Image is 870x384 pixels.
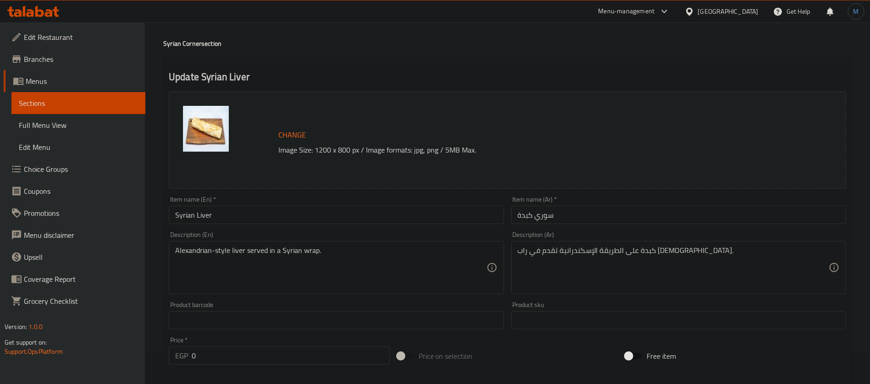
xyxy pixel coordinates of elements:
[24,164,138,175] span: Choice Groups
[26,76,138,87] span: Menus
[11,136,145,158] a: Edit Menu
[24,208,138,219] span: Promotions
[24,230,138,241] span: Menu disclaimer
[24,296,138,307] span: Grocery Checklist
[275,126,310,144] button: Change
[24,274,138,285] span: Coverage Report
[175,350,188,361] p: EGP
[5,346,63,357] a: Support.OpsPlatform
[5,321,27,333] span: Version:
[4,246,145,268] a: Upsell
[275,144,761,155] p: Image Size: 1200 x 800 px / Image formats: jpg, png / 5MB Max.
[4,268,145,290] a: Coverage Report
[169,70,846,84] h2: Update Syrian Liver
[4,70,145,92] a: Menus
[24,32,138,43] span: Edit Restaurant
[24,54,138,65] span: Branches
[19,98,138,109] span: Sections
[4,180,145,202] a: Coupons
[598,6,655,17] div: Menu-management
[647,351,676,362] span: Free item
[4,158,145,180] a: Choice Groups
[698,6,759,16] div: [GEOGRAPHIC_DATA]
[4,48,145,70] a: Branches
[11,114,145,136] a: Full Menu View
[24,252,138,263] span: Upsell
[5,336,47,348] span: Get support on:
[511,311,846,329] input: Please enter product sku
[19,120,138,131] span: Full Menu View
[511,206,846,224] input: Enter name Ar
[24,186,138,197] span: Coupons
[4,290,145,312] a: Grocery Checklist
[28,321,43,333] span: 1.0.0
[4,26,145,48] a: Edit Restaurant
[175,246,486,290] textarea: Alexandrian-style liver served in a Syrian wrap.
[4,202,145,224] a: Promotions
[11,92,145,114] a: Sections
[19,142,138,153] span: Edit Menu
[169,311,504,329] input: Please enter product barcode
[419,351,473,362] span: Price on selection
[4,224,145,246] a: Menu disclaimer
[183,106,229,152] img: Odai_El_Menofy___Syrian_L638871839419935189.jpg
[192,346,390,365] input: Please enter price
[169,206,504,224] input: Enter name En
[853,6,859,16] span: M
[278,128,306,142] span: Change
[163,39,852,48] h4: Syrian Corner section
[518,246,829,290] textarea: كبدة على الطريقة الإسكندرانية تقدم في راب [DEMOGRAPHIC_DATA].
